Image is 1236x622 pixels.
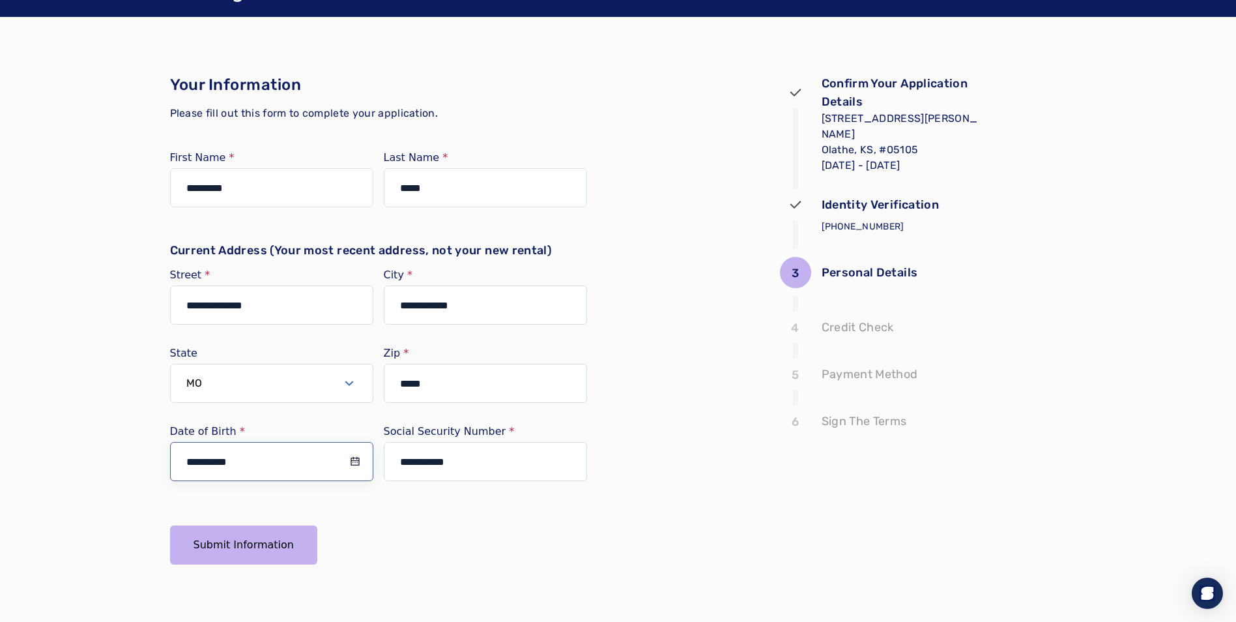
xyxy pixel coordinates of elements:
[170,426,373,437] label: Date of Birth
[384,270,587,280] label: City
[350,456,360,467] div: input icon
[384,426,587,437] label: Social Security Number
[384,153,587,163] label: Last Name
[170,107,438,119] span: Please fill out this form to complete your application.
[822,412,907,430] p: Sign The Terms
[170,153,373,163] label: First Name
[170,270,373,280] label: Street
[170,348,373,359] label: State
[170,76,302,94] span: Your Information
[170,364,373,403] button: Select open
[822,112,978,171] span: [STREET_ADDRESS][PERSON_NAME] Olathe, KS, #05105 [DATE] - [DATE]
[170,241,552,259] p: Current Address (Your most recent address, not your new rental)
[791,319,799,337] p: 4
[792,413,799,431] p: 6
[822,263,918,282] p: Personal Details
[186,376,203,391] label: MO
[822,196,940,214] p: Identity Verification
[792,366,799,384] p: 5
[822,365,918,383] p: Payment Method
[1192,578,1223,609] div: Open Intercom Messenger
[822,318,894,336] p: Credit Check
[170,526,317,565] button: Submit Information
[384,348,587,359] label: Zip
[822,221,904,232] span: [PHONE_NUMBER]
[822,74,978,111] p: Confirm Your Application Details
[792,264,799,282] p: 3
